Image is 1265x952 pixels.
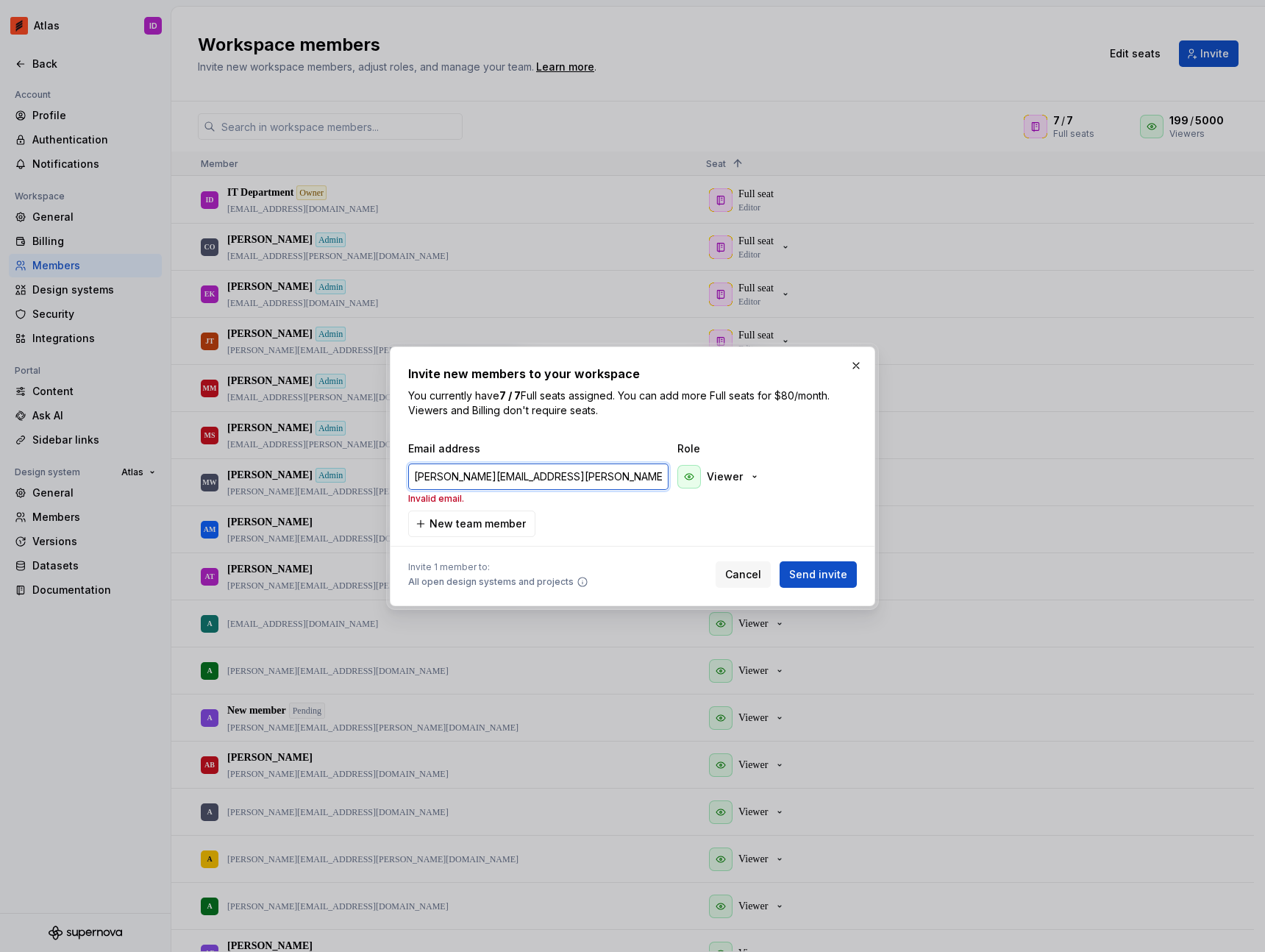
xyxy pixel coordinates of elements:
[408,576,574,588] span: All open design systems and projects
[499,389,521,402] b: 7 / 7
[408,493,669,505] p: Invalid email.
[430,516,526,531] span: New team member
[408,388,857,418] p: You currently have Full seats assigned. You can add more Full seats for $80/month. Viewers and Bi...
[789,567,847,582] span: Send invite
[674,462,766,491] button: Viewer
[780,561,857,588] button: Send invite
[408,365,857,383] h2: Invite new members to your workspace
[408,441,671,456] span: Email address
[716,561,771,588] button: Cancel
[677,441,824,456] span: Role
[725,567,761,582] span: Cancel
[707,469,743,484] p: Viewer
[408,561,588,573] span: Invite 1 member to:
[408,511,535,537] button: New team member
